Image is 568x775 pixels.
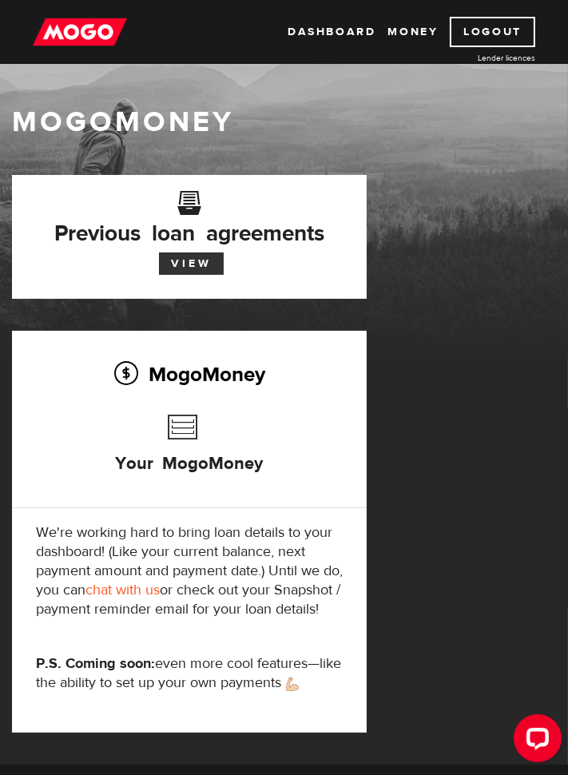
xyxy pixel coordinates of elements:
h1: MogoMoney [12,105,556,139]
img: mogo_logo-11ee424be714fa7cbb0f0f49df9e16ec.png [33,17,127,47]
p: We're working hard to bring loan details to your dashboard! (Like your current balance, next paym... [36,523,343,619]
a: Money [387,17,438,47]
img: strong arm emoji [286,678,299,691]
h3: Your MogoMoney [116,407,264,498]
strong: P.S. Coming soon: [36,654,155,673]
a: Logout [450,17,535,47]
p: even more cool features—like the ability to set up your own payments [36,654,343,693]
a: Dashboard [288,17,375,47]
a: Lender licences [415,52,535,64]
h3: Previous loan agreements [36,201,343,241]
h2: MogoMoney [36,357,343,391]
a: View [159,252,224,275]
a: chat with us [85,581,160,599]
iframe: LiveChat chat widget [501,708,568,775]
